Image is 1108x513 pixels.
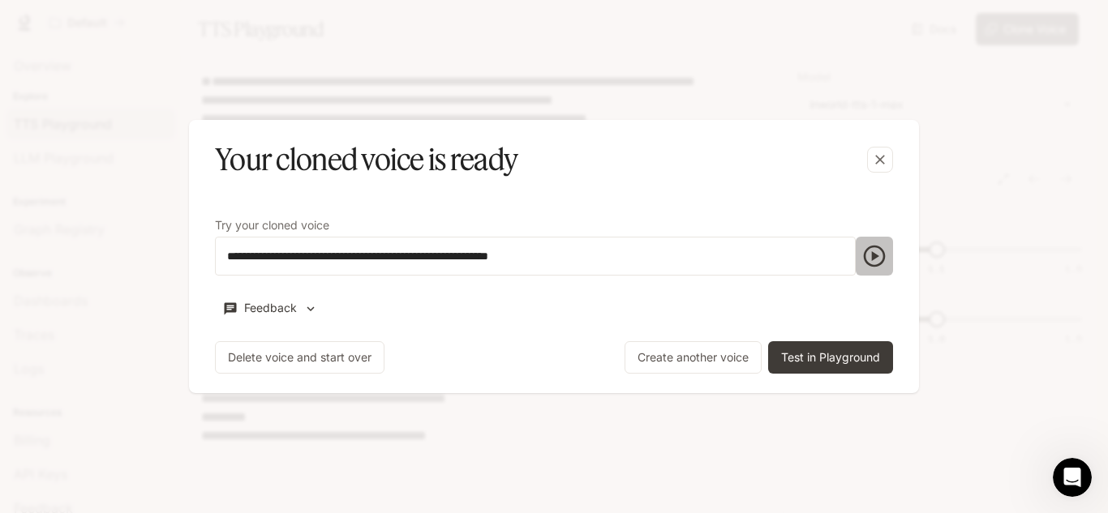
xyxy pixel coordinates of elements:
[215,341,384,374] button: Delete voice and start over
[625,341,762,374] button: Create another voice
[768,341,893,374] button: Test in Playground
[1053,458,1092,497] iframe: Intercom live chat
[215,295,325,322] button: Feedback
[215,139,517,180] h5: Your cloned voice is ready
[215,220,329,231] p: Try your cloned voice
